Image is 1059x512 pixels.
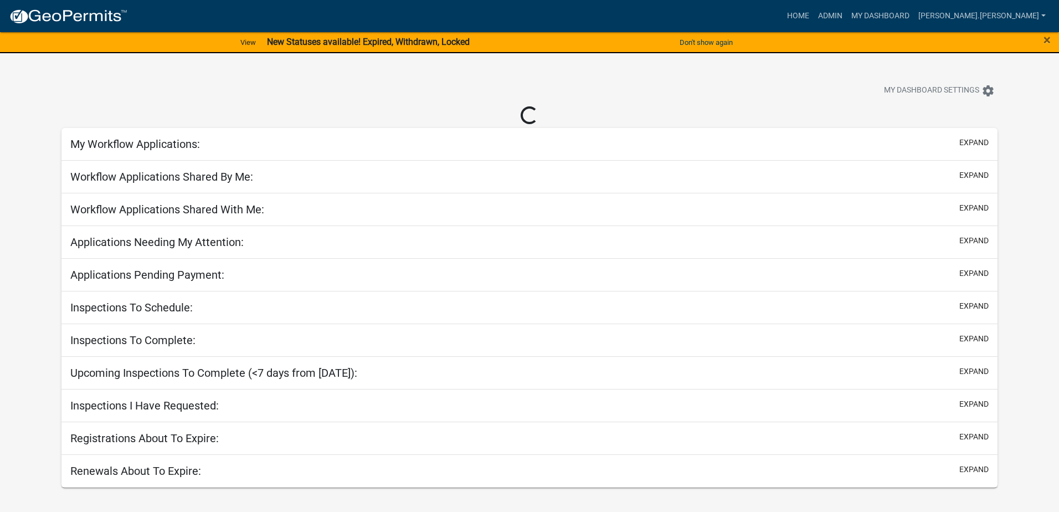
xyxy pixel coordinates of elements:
a: View [236,33,260,52]
button: expand [959,137,989,149]
button: expand [959,333,989,345]
h5: Workflow Applications Shared By Me: [70,170,253,183]
h5: Renewals About To Expire: [70,464,201,478]
button: expand [959,202,989,214]
span: × [1043,32,1051,48]
a: Home [783,6,814,27]
h5: Registrations About To Expire: [70,432,219,445]
button: expand [959,398,989,410]
button: expand [959,235,989,247]
button: expand [959,431,989,443]
h5: My Workflow Applications: [70,137,200,151]
a: Admin [814,6,847,27]
h5: Workflow Applications Shared With Me: [70,203,264,216]
span: My Dashboard Settings [884,84,979,98]
button: My Dashboard Settingssettings [875,80,1004,101]
i: settings [981,84,995,98]
strong: New Statuses available! Expired, Withdrawn, Locked [267,37,470,47]
button: expand [959,300,989,312]
button: expand [959,170,989,181]
h5: Upcoming Inspections To Complete (<7 days from [DATE]): [70,366,357,380]
a: My Dashboard [847,6,914,27]
h5: Applications Pending Payment: [70,268,224,281]
button: expand [959,366,989,377]
h5: Inspections To Complete: [70,334,196,347]
button: Close [1043,33,1051,47]
h5: Inspections I Have Requested: [70,399,219,412]
a: [PERSON_NAME].[PERSON_NAME] [914,6,1050,27]
h5: Applications Needing My Attention: [70,235,244,249]
button: expand [959,268,989,279]
button: Don't show again [675,33,737,52]
h5: Inspections To Schedule: [70,301,193,314]
button: expand [959,464,989,475]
